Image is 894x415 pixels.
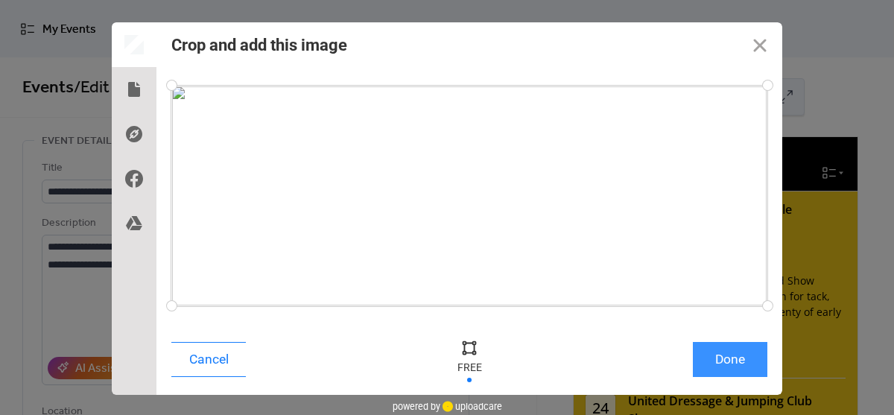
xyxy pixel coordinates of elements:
[171,36,347,54] div: Crop and add this image
[112,112,156,156] div: Direct Link
[112,22,156,67] div: Preview
[112,156,156,201] div: Facebook
[112,201,156,246] div: Google Drive
[171,342,246,377] button: Cancel
[693,342,767,377] button: Done
[440,401,502,412] a: uploadcare
[738,22,782,67] button: Close
[112,67,156,112] div: Local Files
